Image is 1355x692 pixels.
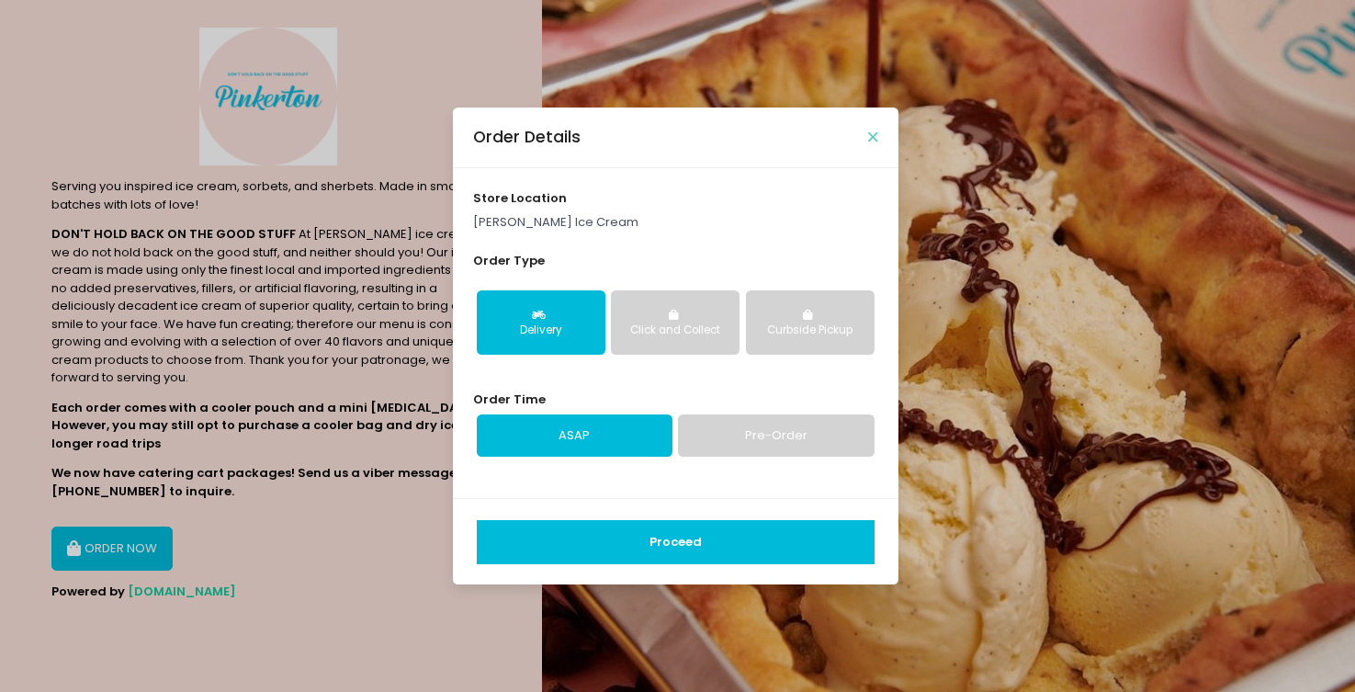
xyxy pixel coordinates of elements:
span: Order Time [473,391,546,408]
div: Delivery [490,323,593,339]
p: [PERSON_NAME] Ice Cream [473,213,877,232]
button: Close [868,132,877,142]
button: Delivery [477,290,605,355]
div: Curbside Pickup [759,323,862,339]
a: Pre-Order [678,414,874,457]
div: Order Details [473,125,581,149]
button: Click and Collect [611,290,740,355]
div: Click and Collect [624,323,727,339]
span: Order Type [473,252,545,269]
button: Curbside Pickup [746,290,875,355]
button: Proceed [477,520,875,564]
span: store location [473,189,567,207]
a: ASAP [477,414,672,457]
